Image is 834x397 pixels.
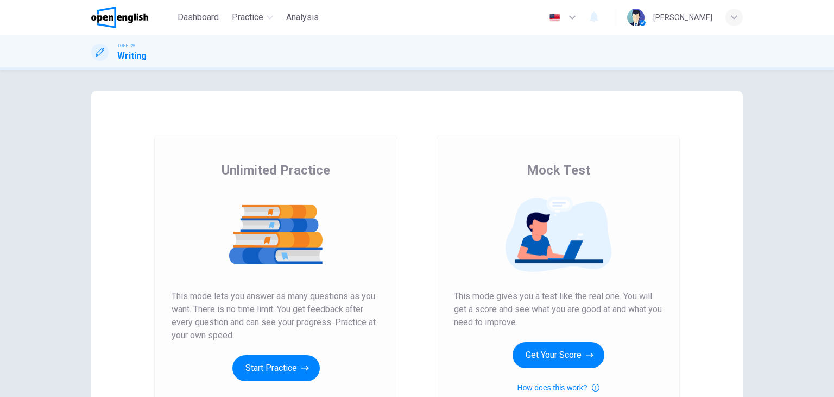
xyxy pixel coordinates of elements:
[548,14,561,22] img: en
[91,7,173,28] a: OpenEnglish logo
[222,162,330,179] span: Unlimited Practice
[117,42,135,49] span: TOEFL®
[91,7,148,28] img: OpenEnglish logo
[513,342,604,368] button: Get Your Score
[527,162,590,179] span: Mock Test
[228,8,277,27] button: Practice
[117,49,147,63] h1: Writing
[627,9,645,26] img: Profile picture
[178,11,219,24] span: Dashboard
[517,381,599,394] button: How does this work?
[232,355,320,381] button: Start Practice
[172,290,380,342] span: This mode lets you answer as many questions as you want. There is no time limit. You get feedback...
[282,8,323,27] button: Analysis
[232,11,263,24] span: Practice
[454,290,662,329] span: This mode gives you a test like the real one. You will get a score and see what you are good at a...
[173,8,223,27] button: Dashboard
[286,11,319,24] span: Analysis
[653,11,712,24] div: [PERSON_NAME]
